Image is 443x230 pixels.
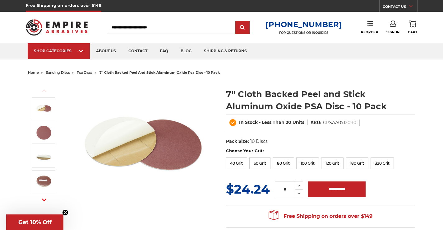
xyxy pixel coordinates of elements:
span: $24.24 [226,181,270,197]
span: Free Shipping on orders over $149 [269,210,372,223]
div: SHOP CATEGORIES [34,49,84,53]
span: Units [293,120,304,125]
span: Reorder [361,30,378,34]
span: - Less Than [259,120,284,125]
h1: 7" Cloth Backed Peel and Stick Aluminum Oxide PSA Disc - 10 Pack [226,88,415,112]
button: Close teaser [62,209,68,216]
span: Cart [408,30,417,34]
a: [PHONE_NUMBER] [265,20,342,29]
dd: CPSAA07120-10 [323,120,356,126]
a: psa discs [77,70,92,75]
a: contact [122,43,154,59]
dt: SKU: [311,120,321,126]
img: 7 inch Aluminum Oxide PSA Sanding Disc with Cloth Backing [36,101,52,116]
img: clothed backed AOX PSA - 10 Pack [36,173,52,189]
a: about us [90,43,122,59]
a: faq [154,43,174,59]
img: sticky backed sanding disc [36,149,52,165]
a: CONTACT US [383,3,417,12]
dt: Pack Size: [226,138,249,145]
dd: 10 Discs [250,138,268,145]
a: Cart [408,21,417,34]
div: Get 10% OffClose teaser [6,214,63,230]
a: home [28,70,39,75]
p: FOR QUESTIONS OR INQUIRIES [265,31,342,35]
button: Previous [37,84,52,97]
img: 7 inch Aluminum Oxide PSA Sanding Disc with Cloth Backing [81,82,205,206]
a: blog [174,43,198,59]
span: Get 10% Off [18,219,52,226]
span: Sign In [386,30,400,34]
a: Reorder [361,21,378,34]
span: In Stock [239,120,258,125]
a: shipping & returns [198,43,253,59]
button: Next [37,193,52,207]
span: 7" cloth backed peel and stick aluminum oxide psa disc - 10 pack [99,70,220,75]
span: 20 [286,120,291,125]
img: peel and stick psa aluminum oxide disc [36,125,52,140]
input: Submit [236,21,249,34]
a: sanding discs [46,70,70,75]
label: Choose Your Grit: [226,148,415,154]
img: Empire Abrasives [26,15,88,40]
